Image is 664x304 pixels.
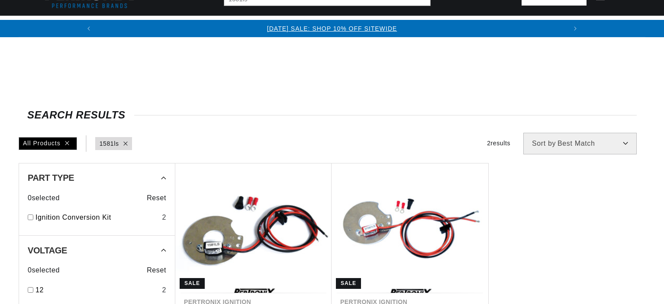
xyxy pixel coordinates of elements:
[162,212,166,223] div: 2
[147,192,166,204] span: Reset
[267,25,397,32] a: [DATE] SALE: SHOP 10% OFF SITEWIDE
[40,16,134,36] summary: Ignition Conversions
[445,16,530,36] summary: Battery Products
[28,265,60,276] span: 0 selected
[35,285,158,296] a: 12
[229,16,380,36] summary: Headers, Exhausts & Components
[97,24,567,33] div: 1 of 3
[19,20,645,37] slideshow-component: Translation missing: en.sections.announcements.announcement_bar
[28,246,67,255] span: Voltage
[100,139,119,148] a: 1581ls
[487,140,510,147] span: 2 results
[80,20,97,37] button: Translation missing: en.sections.announcements.previous_announcement
[97,24,567,33] div: Announcement
[530,16,612,36] summary: Spark Plug Wires
[523,133,637,154] select: Sort by
[28,173,74,182] span: Part Type
[27,111,637,119] div: SEARCH RESULTS
[567,20,584,37] button: Translation missing: en.sections.announcements.next_announcement
[147,265,166,276] span: Reset
[162,285,166,296] div: 2
[134,16,229,36] summary: Coils & Distributors
[35,212,158,223] a: Ignition Conversion Kit
[19,137,77,150] div: All Products
[28,192,60,204] span: 0 selected
[532,140,556,147] span: Sort by
[380,16,445,36] summary: Engine Swaps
